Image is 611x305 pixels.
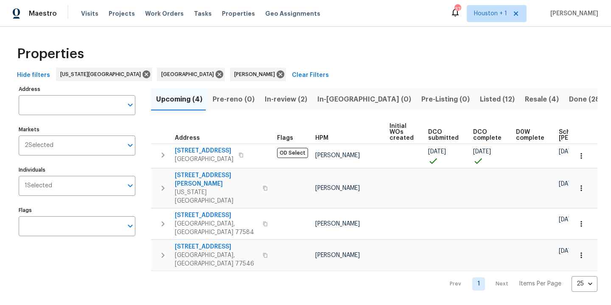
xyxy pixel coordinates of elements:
[559,149,577,155] span: [DATE]
[454,5,460,14] div: 37
[292,70,329,81] span: Clear Filters
[289,68,332,83] button: Clear Filters
[277,148,308,158] span: OD Select
[547,9,598,18] span: [PERSON_NAME]
[19,208,135,213] label: Flags
[315,221,360,227] span: [PERSON_NAME]
[124,139,136,151] button: Open
[473,129,502,141] span: DCO complete
[145,9,184,18] span: Work Orders
[175,147,233,155] span: [STREET_ADDRESS]
[442,276,597,292] nav: Pagination Navigation
[265,9,320,18] span: Geo Assignments
[81,9,98,18] span: Visits
[124,220,136,232] button: Open
[124,99,136,111] button: Open
[175,135,200,141] span: Address
[109,9,135,18] span: Projects
[480,93,515,105] span: Listed (12)
[317,93,411,105] span: In-[GEOGRAPHIC_DATA] (0)
[519,280,561,288] p: Items Per Page
[265,93,307,105] span: In-review (2)
[175,188,258,205] span: [US_STATE][GEOGRAPHIC_DATA]
[156,93,202,105] span: Upcoming (4)
[14,68,53,83] button: Hide filters
[175,251,258,268] span: [GEOGRAPHIC_DATA], [GEOGRAPHIC_DATA] 77546
[19,167,135,172] label: Individuals
[559,248,577,254] span: [DATE]
[315,252,360,258] span: [PERSON_NAME]
[277,135,293,141] span: Flags
[175,211,258,220] span: [STREET_ADDRESS]
[525,93,559,105] span: Resale (4)
[315,185,360,191] span: [PERSON_NAME]
[161,70,217,79] span: [GEOGRAPHIC_DATA]
[315,135,328,141] span: HPM
[428,149,446,155] span: [DATE]
[472,277,485,291] a: Goto page 1
[572,273,597,295] div: 25
[194,11,212,17] span: Tasks
[569,93,607,105] span: Done (282)
[390,123,414,141] span: Initial WOs created
[559,129,607,141] span: Scheduled [PERSON_NAME]
[559,181,577,187] span: [DATE]
[175,220,258,237] span: [GEOGRAPHIC_DATA], [GEOGRAPHIC_DATA] 77584
[25,182,52,189] span: 1 Selected
[315,152,360,158] span: [PERSON_NAME]
[474,9,507,18] span: Houston + 1
[175,243,258,251] span: [STREET_ADDRESS]
[175,155,233,164] span: [GEOGRAPHIC_DATA]
[234,70,278,79] span: [PERSON_NAME]
[559,217,577,223] span: [DATE]
[222,9,255,18] span: Properties
[175,171,258,188] span: [STREET_ADDRESS][PERSON_NAME]
[56,68,152,81] div: [US_STATE][GEOGRAPHIC_DATA]
[213,93,255,105] span: Pre-reno (0)
[17,70,50,81] span: Hide filters
[516,129,544,141] span: D0W complete
[19,87,135,92] label: Address
[29,9,57,18] span: Maestro
[230,68,286,81] div: [PERSON_NAME]
[421,93,470,105] span: Pre-Listing (0)
[25,142,53,149] span: 2 Selected
[19,127,135,132] label: Markets
[428,129,459,141] span: DCO submitted
[473,149,491,155] span: [DATE]
[124,180,136,192] button: Open
[17,50,84,58] span: Properties
[60,70,144,79] span: [US_STATE][GEOGRAPHIC_DATA]
[157,68,225,81] div: [GEOGRAPHIC_DATA]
